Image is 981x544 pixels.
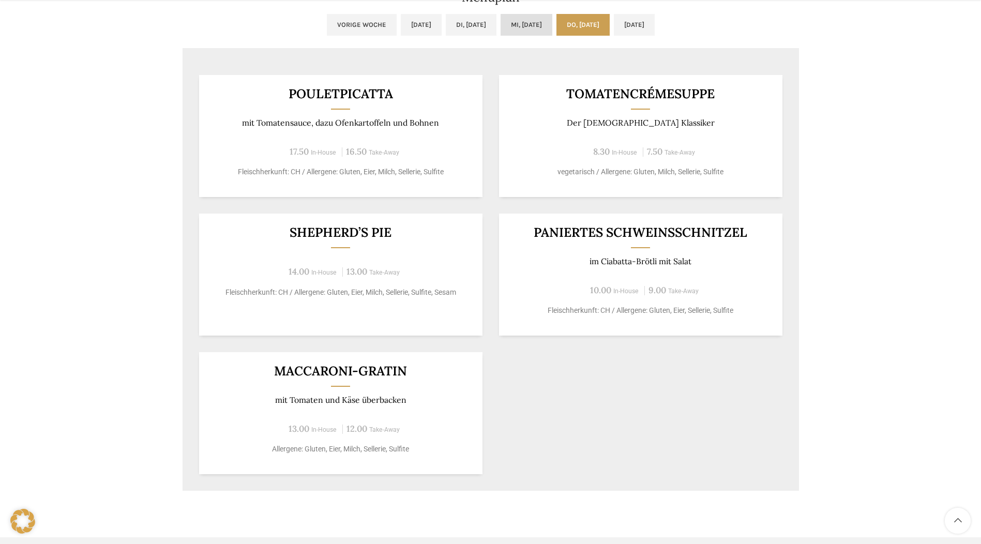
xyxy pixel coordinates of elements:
a: Scroll to top button [945,508,971,534]
h3: Shepherd’s Pie [212,226,470,239]
h3: Maccaroni-Gratin [212,365,470,377]
p: vegetarisch / Allergene: Gluten, Milch, Sellerie, Sulfite [511,167,769,177]
h3: Paniertes Schweinsschnitzel [511,226,769,239]
span: 13.00 [289,423,309,434]
p: mit Tomaten und Käse überbacken [212,395,470,405]
span: 8.30 [593,146,610,157]
p: Fleischherkunft: CH / Allergene: Gluten, Eier, Milch, Sellerie, Sulfite, Sesam [212,287,470,298]
span: In-House [311,149,336,156]
span: 14.00 [289,266,309,277]
span: In-House [612,149,637,156]
p: mit Tomatensauce, dazu Ofenkartoffeln und Bohnen [212,118,470,128]
a: Mi, [DATE] [501,14,552,36]
h3: Tomatencrémesuppe [511,87,769,100]
span: 17.50 [290,146,309,157]
span: 16.50 [346,146,367,157]
span: In-House [311,269,337,276]
a: [DATE] [401,14,442,36]
span: Take-Away [369,269,400,276]
span: 9.00 [648,284,666,296]
span: Take-Away [665,149,695,156]
span: Take-Away [369,426,400,433]
span: 10.00 [590,284,611,296]
p: Allergene: Gluten, Eier, Milch, Sellerie, Sulfite [212,444,470,455]
span: Take-Away [369,149,399,156]
a: [DATE] [614,14,655,36]
p: Der [DEMOGRAPHIC_DATA] Klassiker [511,118,769,128]
p: Fleischherkunft: CH / Allergene: Gluten, Eier, Sellerie, Sulfite [511,305,769,316]
a: Do, [DATE] [556,14,610,36]
span: In-House [613,288,639,295]
span: 12.00 [346,423,367,434]
span: Take-Away [668,288,699,295]
a: Di, [DATE] [446,14,496,36]
p: Fleischherkunft: CH / Allergene: Gluten, Eier, Milch, Sellerie, Sulfite [212,167,470,177]
span: 13.00 [346,266,367,277]
p: im Ciabatta-Brötli mit Salat [511,256,769,266]
h3: Pouletpicatta [212,87,470,100]
a: Vorige Woche [327,14,397,36]
span: In-House [311,426,337,433]
span: 7.50 [647,146,662,157]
